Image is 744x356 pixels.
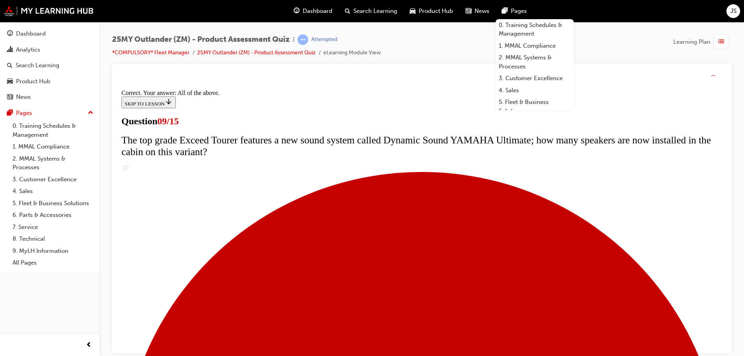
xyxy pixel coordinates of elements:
[403,3,459,19] a: car-iconProduct Hub
[9,185,96,197] a: 4. Sales
[9,221,96,233] a: 7. Service
[3,74,96,89] a: Product Hub
[9,174,96,186] a: 3. Customer Excellence
[303,7,332,16] span: Dashboard
[311,36,337,43] div: Attempted
[7,94,13,101] span: news-icon
[293,35,294,44] span: |
[7,30,13,38] span: guage-icon
[294,6,300,16] span: guage-icon
[726,4,740,18] button: JS
[7,110,13,117] span: pages-icon
[502,6,508,16] span: pages-icon
[4,6,94,16] img: mmal
[496,19,574,40] a: 0. Training Schedules & Management
[9,209,96,221] a: 6. Parts & Accessories
[9,257,96,269] a: All Pages
[9,153,96,174] a: 2. MMAL Systems & Processes
[3,27,96,41] a: Dashboard
[496,72,574,84] a: 3. Customer Excellence
[112,35,290,44] span: 25MY Outlander (ZM) - Product Assessment Quiz
[3,90,96,104] a: News
[9,233,96,245] a: 8. Technical
[3,58,96,73] a: Search Learning
[496,3,533,19] a: pages-iconPages
[496,96,574,117] a: 5. Fleet & Business Solutions
[3,106,96,120] button: Pages
[9,245,96,257] a: 9. MyLH Information
[298,34,308,45] span: learningRecordVerb_ATTEMPT-icon
[7,62,12,69] span: search-icon
[3,25,96,106] button: DashboardAnalyticsSearch LearningProduct HubNews
[339,3,403,19] a: search-iconSearch Learning
[496,52,574,72] a: 2. MMAL Systems & Processes
[718,37,724,47] span: list-icon
[475,7,489,16] span: News
[16,109,32,118] div: Pages
[197,49,316,56] a: 25MY Outlander (ZM) - Product Assessment Quiz
[7,78,13,85] span: car-icon
[323,48,381,57] li: eLearning Module View
[287,3,339,19] a: guage-iconDashboard
[410,6,416,16] span: car-icon
[7,47,13,54] span: chart-icon
[466,6,471,16] span: news-icon
[3,10,57,22] button: SKIP TO LESSON
[496,40,574,52] a: 1. MMAL Compliance
[112,49,189,56] a: *COMPULSORY* Fleet Manager
[459,3,496,19] a: news-iconNews
[16,93,31,102] div: News
[88,108,93,118] span: up-icon
[16,45,40,54] div: Analytics
[345,6,350,16] span: search-icon
[9,197,96,209] a: 5. Fleet & Business Solutions
[419,7,453,16] span: Product Hub
[9,120,96,141] a: 0. Training Schedules & Management
[353,7,397,16] span: Search Learning
[16,77,50,86] div: Product Hub
[673,34,732,49] button: Learning Plan
[6,14,54,20] span: SKIP TO LESSON
[496,84,574,97] a: 4. Sales
[511,7,527,16] span: Pages
[3,3,604,10] div: Correct. Your answer: All of the above.
[16,29,46,38] div: Dashboard
[730,7,737,16] span: JS
[9,141,96,153] a: 1. MMAL Compliance
[673,38,710,47] span: Learning Plan
[3,43,96,57] a: Analytics
[16,61,59,70] div: Search Learning
[86,340,92,350] span: prev-icon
